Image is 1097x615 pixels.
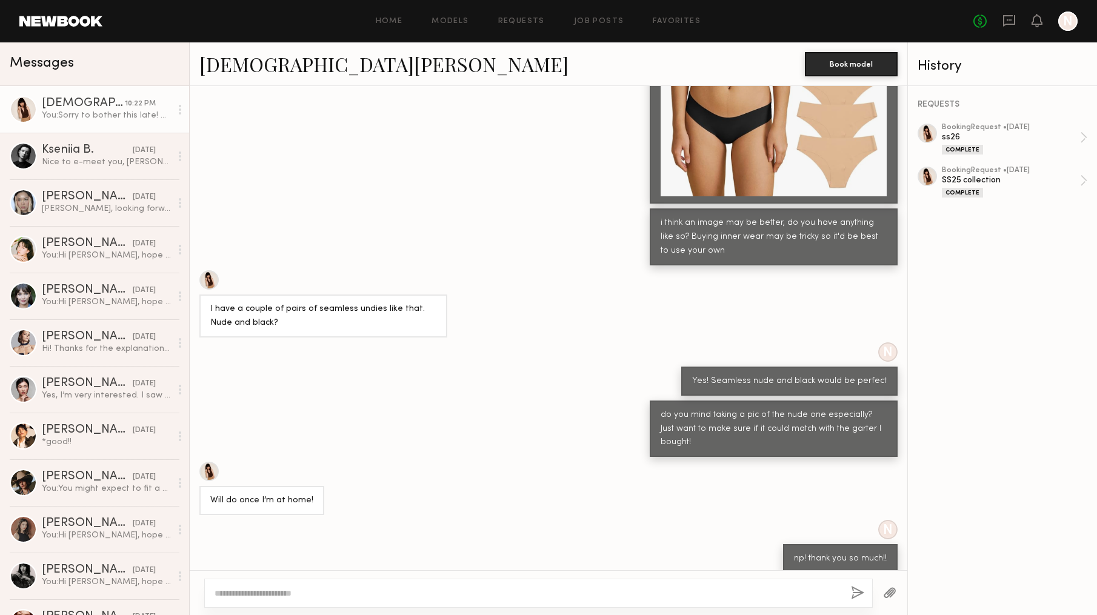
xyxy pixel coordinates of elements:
div: Yes! Seamless nude and black would be perfect [692,374,887,388]
a: Models [432,18,468,25]
div: You: Sorry to bother this late! Are the ones you own have lower rise as well, right? [42,110,171,121]
div: [PERSON_NAME] [42,238,133,250]
div: Nice to e-meet you, [PERSON_NAME]! I’m currently in [GEOGRAPHIC_DATA], but I go back to LA pretty... [42,156,171,168]
div: do you mind taking a pic of the nude one especially? Just want to make sure if it could match wit... [661,408,887,450]
a: [DEMOGRAPHIC_DATA][PERSON_NAME] [199,51,569,77]
div: 10:22 PM [125,98,156,110]
div: *good!! [42,436,171,448]
div: [DEMOGRAPHIC_DATA][PERSON_NAME] [42,98,125,110]
div: Hi! Thanks for the explanation — that really helps. I’m interested! I just moved to Downtown, so ... [42,343,171,354]
div: You: Hi [PERSON_NAME], hope you're doing well. I'm a womenswear fashion designer currently workin... [42,530,171,541]
div: [DATE] [133,331,156,343]
a: N [1058,12,1078,31]
div: SS25 collection [942,175,1080,186]
div: ss26 [942,131,1080,143]
div: History [918,59,1087,73]
div: [PERSON_NAME] [42,377,133,390]
div: booking Request • [DATE] [942,167,1080,175]
div: I have a couple of pairs of seamless undies like that. Nude and black? [210,302,436,330]
div: [PERSON_NAME] [42,564,133,576]
div: i think an image may be better, do you have anything like so? Buying inner wear may be tricky so ... [661,216,887,258]
a: Favorites [653,18,701,25]
div: You: Hi [PERSON_NAME], hope you're doing well. I'm a womenswear fashion designer currently workin... [42,576,171,588]
a: bookingRequest •[DATE]ss26Complete [942,124,1087,155]
button: Book model [805,52,898,76]
span: Messages [10,56,74,70]
a: Job Posts [574,18,624,25]
div: Will do once I’m at home! [210,494,313,508]
div: [DATE] [133,191,156,203]
div: Yes, I’m very interested. I saw your instagram and your work looks beautiful. [42,390,171,401]
div: [PERSON_NAME] [42,284,133,296]
div: [DATE] [133,518,156,530]
div: [DATE] [133,285,156,296]
a: Book model [805,58,898,68]
div: [PERSON_NAME] [42,331,133,343]
div: You: Hi [PERSON_NAME], hope you're doing well. I'm a womenswear fashion designer currently workin... [42,250,171,261]
div: [DATE] [133,378,156,390]
div: [DATE] [133,238,156,250]
a: Home [376,18,403,25]
div: [PERSON_NAME] [42,424,133,436]
div: [PERSON_NAME], looking forward to another chance! [42,203,171,214]
div: Complete [942,188,983,198]
a: bookingRequest •[DATE]SS25 collectionComplete [942,167,1087,198]
div: [DATE] [133,471,156,483]
div: np! thank you so much!! [794,552,887,566]
div: Complete [942,145,983,155]
div: [PERSON_NAME] [42,517,133,530]
a: Requests [498,18,545,25]
div: You: Hi [PERSON_NAME], hope you're doing well. I'm a womenswear fashion designer currently workin... [42,296,171,308]
div: REQUESTS [918,101,1087,109]
div: Kseniia B. [42,144,133,156]
div: [DATE] [133,425,156,436]
div: [PERSON_NAME] [42,471,133,483]
div: [DATE] [133,145,156,156]
div: You: You might expect to fit a total of 12-14 pieces at each round of fitting, instead of 28. Bec... [42,483,171,494]
div: [PERSON_NAME] [42,191,133,203]
div: booking Request • [DATE] [942,124,1080,131]
div: [DATE] [133,565,156,576]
